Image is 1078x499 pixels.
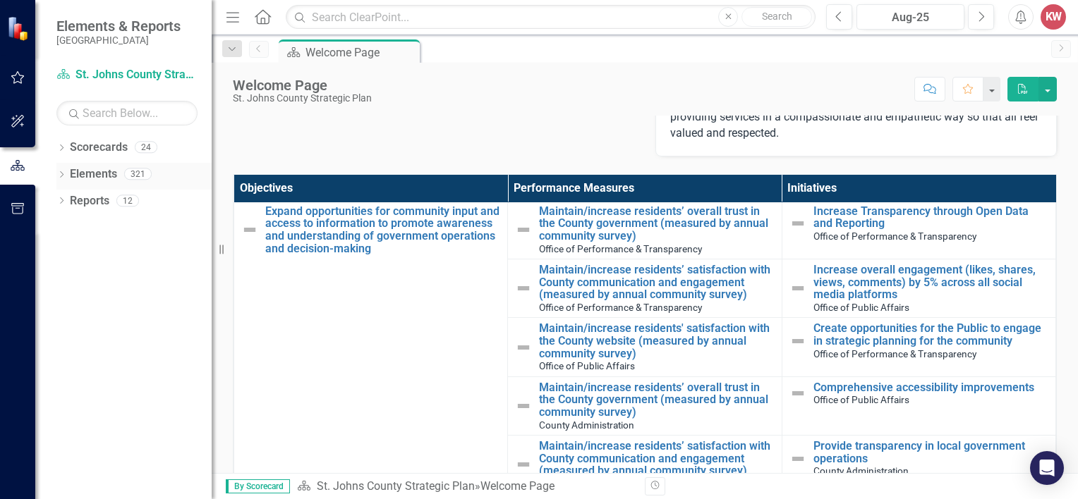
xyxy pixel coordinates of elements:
a: Maintain/increase residents’ overall trust in the County government (measured by annual community... [539,381,774,419]
a: Comprehensive accessibility improvements [813,381,1048,394]
span: County Administration [813,465,909,476]
span: By Scorecard [226,479,290,493]
small: [GEOGRAPHIC_DATA] [56,35,181,46]
a: Maintain/increase residents’ satisfaction with County communication and engagement (measured by a... [539,264,774,301]
button: KW [1041,4,1066,30]
a: Elements [70,166,117,183]
a: Maintain/increase residents’ overall trust in the County government (measured by annual community... [539,205,774,242]
input: Search Below... [56,101,198,125]
img: Not Defined [789,215,806,232]
img: Not Defined [515,398,532,414]
img: Not Defined [789,280,806,297]
div: Open Intercom Messenger [1030,451,1064,485]
span: Office of Performance & Transparency [813,230,976,242]
span: Office of Public Affairs [813,394,909,405]
a: Maintain/increase residents’ satisfaction with County communication and engagement (measured by a... [539,440,774,477]
button: Search [741,7,812,27]
a: St. Johns County Strategic Plan [317,479,475,493]
span: We approach our work in partnership with our community, providing services in a compassionate and... [670,94,1038,140]
span: Search [762,11,792,22]
div: St. Johns County Strategic Plan [233,93,372,104]
img: Not Defined [515,339,532,356]
span: Office of Performance & Transparency [539,302,702,313]
span: County Administration [539,419,634,431]
button: Aug-25 [856,4,964,30]
div: Aug-25 [861,9,959,26]
a: Increase overall engagement (likes, shares, views, comments) by 5% across all social media platforms [813,264,1048,301]
img: Not Defined [515,221,532,238]
div: » [297,479,634,495]
span: Office of Performance & Transparency [813,348,976,359]
img: Not Defined [515,280,532,297]
span: Office of Public Affairs [539,360,635,371]
a: Scorecards [70,140,128,156]
img: Not Defined [789,385,806,402]
span: Office of Public Affairs [813,302,909,313]
a: Maintain/increase residents' satisfaction with the County website (measured by annual community s... [539,322,774,359]
div: 12 [116,195,139,207]
a: Provide transparency in local government operations [813,440,1048,464]
img: Not Defined [789,450,806,467]
img: Not Defined [789,333,806,350]
div: Welcome Page [480,479,555,493]
img: ClearPoint Strategy [7,16,32,41]
a: Expand opportunities for community input and access to information to promote awareness and under... [265,205,500,254]
div: Welcome Page [233,78,372,93]
a: Reports [70,193,109,209]
a: St. Johns County Strategic Plan [56,67,198,83]
a: Increase Transparency through Open Data and Reporting [813,205,1048,230]
img: Not Defined [515,456,532,473]
input: Search ClearPoint... [286,5,816,30]
div: 24 [135,142,157,154]
span: Elements & Reports [56,18,181,35]
a: Create opportunities for the Public to engage in strategic planning for the community [813,322,1048,347]
div: Welcome Page [305,44,416,61]
img: Not Defined [241,221,258,238]
span: Office of Performance & Transparency [539,243,702,254]
div: 321 [124,168,152,180]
